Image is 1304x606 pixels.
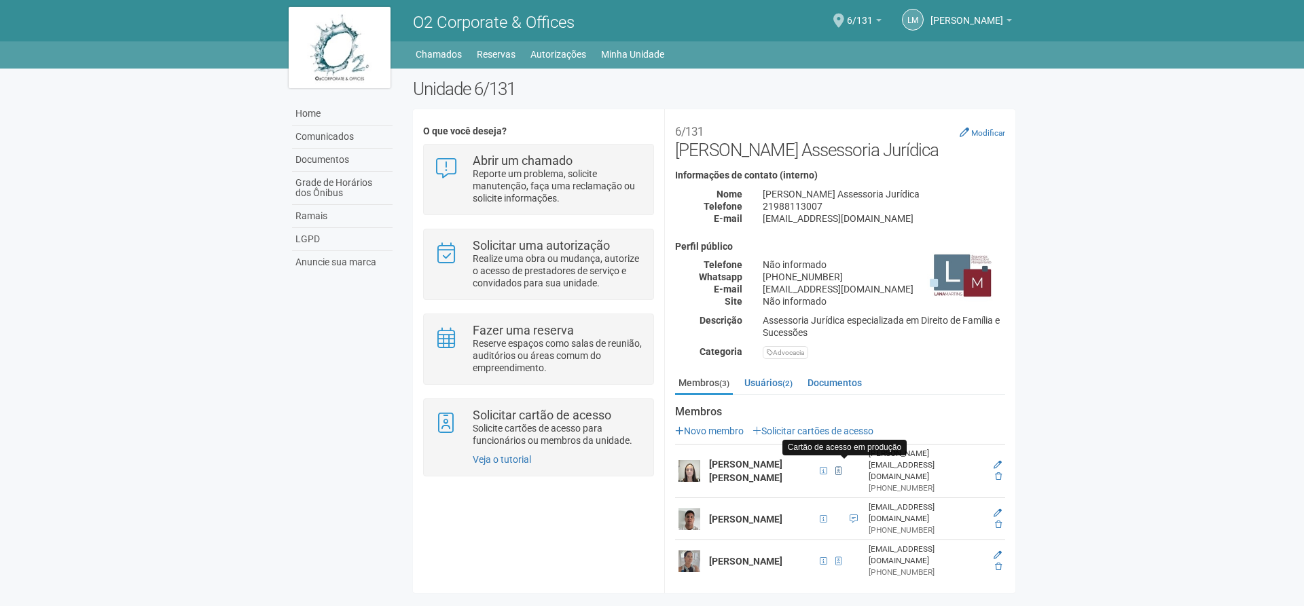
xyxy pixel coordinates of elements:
[699,271,742,282] strong: Whatsapp
[704,259,742,270] strong: Telefone
[678,460,700,482] img: user.png
[714,213,742,224] strong: E-mail
[782,379,793,388] small: (2)
[753,259,1015,271] div: Não informado
[292,102,393,126] a: Home
[675,125,704,138] small: 6/131
[995,562,1002,571] a: Excluir membro
[675,119,1005,160] h2: [PERSON_NAME] Assessoria Jurídica
[927,242,995,309] img: business.png
[434,155,642,204] a: Abrir um chamado Reporte um problema, solicite manutenção, faça uma reclamação ou solicite inform...
[473,252,643,289] p: Realize uma obra ou mudança, autorize o acesso de prestadores de serviço e convidados para sua un...
[869,567,983,578] div: [PHONE_NUMBER]
[753,314,1015,339] div: Assessoria Jurídica especializada em Direito de Família e Sucessões
[700,315,742,326] strong: Descrição
[473,337,643,374] p: Reserve espaços como salas de reunião, auditórios ou áreas comum do empreendimento.
[675,170,1005,181] h4: Informações de contato (interno)
[601,45,664,64] a: Minha Unidade
[473,323,574,337] strong: Fazer uma reserva
[675,406,1005,418] strong: Membros
[675,242,1005,252] h4: Perfil público
[930,17,1012,28] a: [PERSON_NAME]
[847,2,873,26] span: 6/131
[292,251,393,273] a: Anuncie sua marca
[292,149,393,172] a: Documentos
[753,188,1015,200] div: [PERSON_NAME] Assessoria Jurídica
[902,9,924,31] a: LM
[782,440,907,455] div: Cartão de acesso em produção
[753,295,1015,307] div: Não informado
[753,271,1015,283] div: [PHONE_NUMBER]
[995,472,1002,481] a: Excluir membro
[413,79,1015,99] h2: Unidade 6/131
[675,425,744,436] a: Novo membro
[753,425,873,436] a: Solicitar cartões de acesso
[847,17,882,28] a: 6/131
[717,189,742,200] strong: Nome
[869,525,983,536] div: [PHONE_NUMBER]
[709,514,782,525] strong: [PERSON_NAME]
[292,205,393,228] a: Ramais
[753,200,1015,212] div: 21988113007
[994,460,1002,470] a: Editar membro
[434,324,642,374] a: Fazer uma reserva Reserve espaços como salas de reunião, auditórios ou áreas comum do empreendime...
[477,45,515,64] a: Reservas
[473,238,610,252] strong: Solicitar uma autorização
[473,454,531,465] a: Veja o tutorial
[704,201,742,212] strong: Telefone
[763,346,808,359] div: Advocacia
[714,284,742,295] strong: E-mail
[416,45,462,64] a: Chamados
[700,346,742,357] strong: Categoria
[678,508,700,530] img: user.png
[753,212,1015,225] div: [EMAIL_ADDRESS][DOMAIN_NAME]
[423,126,653,136] h4: O que você deseja?
[292,126,393,149] a: Comunicados
[753,283,1015,295] div: [EMAIL_ADDRESS][DOMAIN_NAME]
[473,422,643,447] p: Solicite cartões de acesso para funcionários ou membros da unidade.
[930,2,1003,26] span: Lana Martins
[869,448,983,482] div: [PERSON_NAME][EMAIL_ADDRESS][DOMAIN_NAME]
[741,373,796,393] a: Usuários(2)
[709,459,782,483] strong: [PERSON_NAME] [PERSON_NAME]
[719,379,729,388] small: (3)
[292,228,393,251] a: LGPD
[678,550,700,572] img: user.png
[994,550,1002,560] a: Editar membro
[413,13,575,32] span: O2 Corporate & Offices
[869,544,983,567] div: [EMAIL_ADDRESS][DOMAIN_NAME]
[725,296,742,307] strong: Site
[530,45,586,64] a: Autorizações
[869,501,983,525] div: [EMAIL_ADDRESS][DOMAIN_NAME]
[869,482,983,494] div: [PHONE_NUMBER]
[434,409,642,447] a: Solicitar cartão de acesso Solicite cartões de acesso para funcionários ou membros da unidade.
[971,128,1005,138] small: Modificar
[473,408,611,422] strong: Solicitar cartão de acesso
[709,556,782,567] strong: [PERSON_NAME]
[434,240,642,289] a: Solicitar uma autorização Realize uma obra ou mudança, autorize o acesso de prestadores de serviç...
[289,7,391,88] img: logo.jpg
[960,127,1005,138] a: Modificar
[473,153,573,168] strong: Abrir um chamado
[994,508,1002,518] a: Editar membro
[473,168,643,204] p: Reporte um problema, solicite manutenção, faça uma reclamação ou solicite informações.
[675,373,733,395] a: Membros(3)
[292,172,393,205] a: Grade de Horários dos Ônibus
[804,373,865,393] a: Documentos
[995,520,1002,529] a: Excluir membro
